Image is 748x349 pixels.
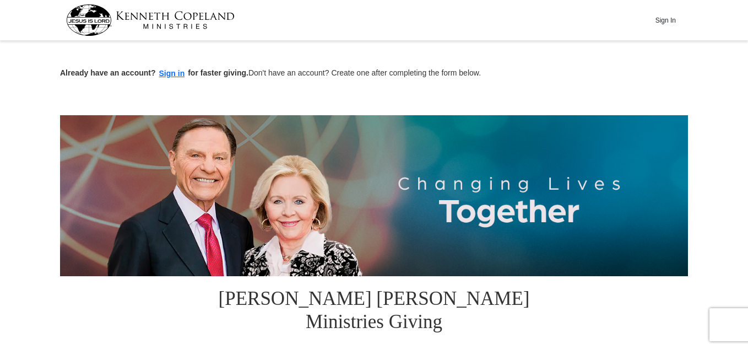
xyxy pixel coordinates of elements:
[60,67,688,80] p: Don't have an account? Create one after completing the form below.
[649,12,682,29] button: Sign In
[156,67,188,80] button: Sign in
[195,276,553,347] h1: [PERSON_NAME] [PERSON_NAME] Ministries Giving
[66,4,235,36] img: kcm-header-logo.svg
[60,68,248,77] strong: Already have an account? for faster giving.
